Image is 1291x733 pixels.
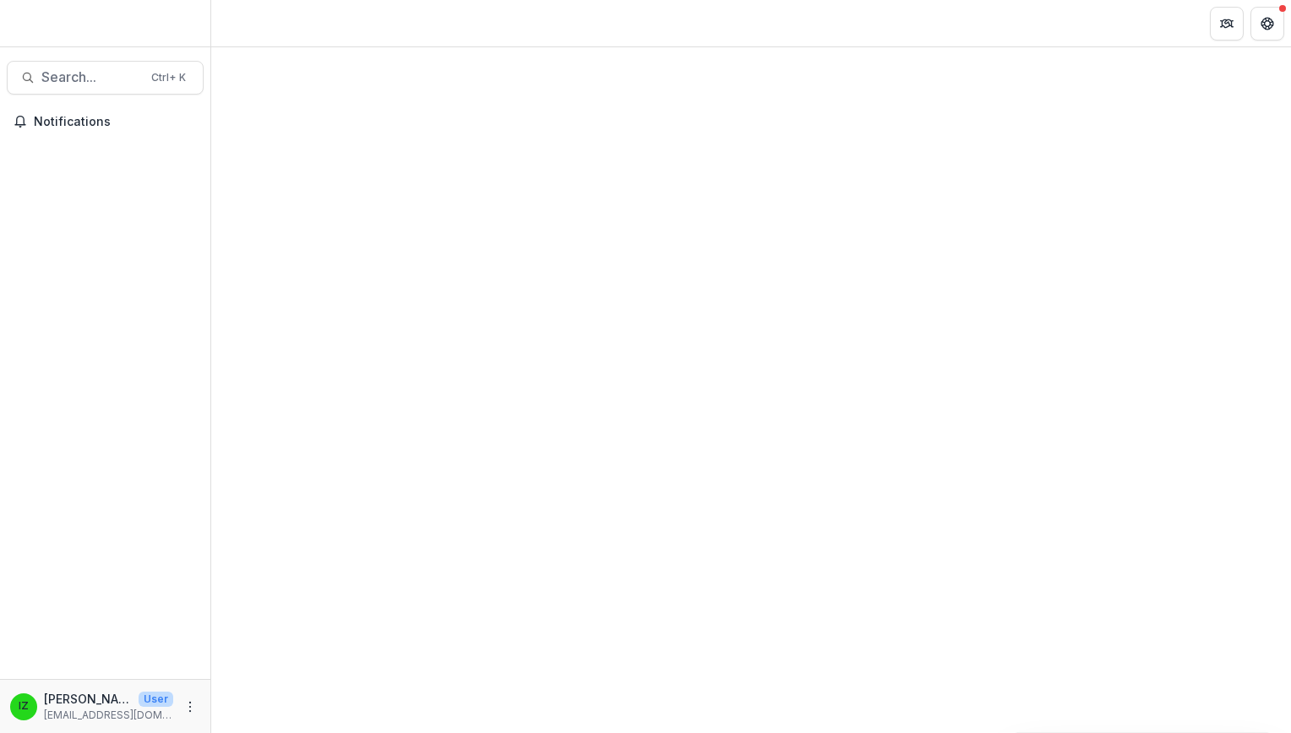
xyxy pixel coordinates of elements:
[44,690,132,708] p: [PERSON_NAME]
[180,697,200,717] button: More
[44,708,173,723] p: [EMAIL_ADDRESS][DOMAIN_NAME]
[7,108,204,135] button: Notifications
[1210,7,1244,41] button: Partners
[19,701,29,712] div: Igor Zevelev
[139,692,173,707] p: User
[7,61,204,95] button: Search...
[34,115,197,129] span: Notifications
[1250,7,1284,41] button: Get Help
[148,68,189,87] div: Ctrl + K
[41,69,141,85] span: Search...
[218,11,290,35] nav: breadcrumb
